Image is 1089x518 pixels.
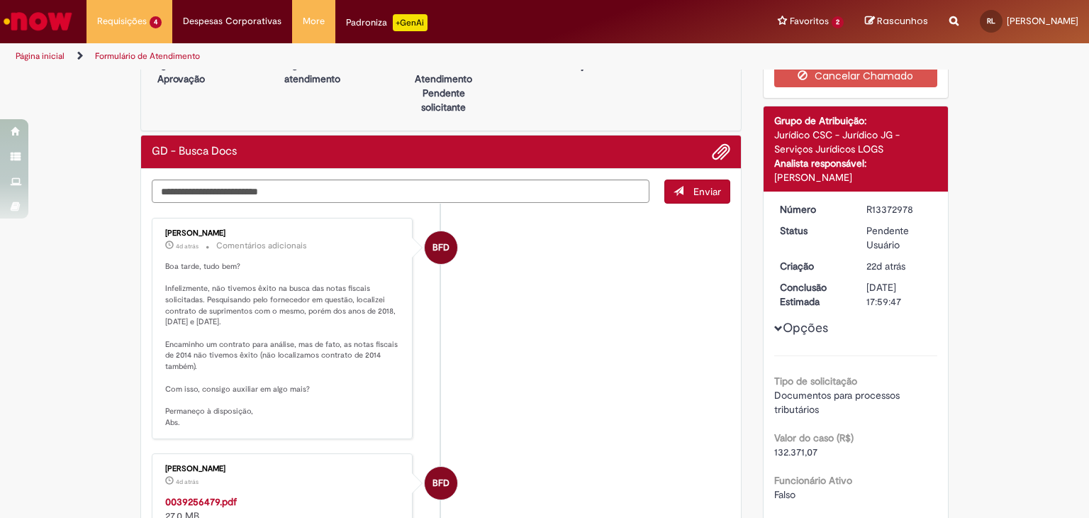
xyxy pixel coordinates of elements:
[165,229,401,238] div: [PERSON_NAME]
[866,259,932,273] div: 07/08/2025 20:17:25
[693,185,721,198] span: Enviar
[165,495,237,508] a: 0039256479.pdf
[409,57,478,86] p: Em Atendimento
[987,16,995,26] span: RL
[866,224,932,252] div: Pendente Usuário
[1007,15,1078,27] span: [PERSON_NAME]
[409,86,478,114] p: Pendente solicitante
[866,202,932,216] div: R13372978
[176,242,199,250] time: 26/08/2025 17:32:10
[95,50,200,62] a: Formulário de Atendimento
[712,143,730,161] button: Adicionar anexos
[769,259,856,273] dt: Criação
[176,478,199,486] span: 4d atrás
[393,14,428,31] p: +GenAi
[216,240,307,252] small: Comentários adicionais
[774,431,854,444] b: Valor do caso (R$)
[774,65,938,87] button: Cancelar Chamado
[97,14,147,28] span: Requisições
[866,280,932,309] div: [DATE] 17:59:47
[866,260,905,272] span: 22d atrás
[432,231,449,265] span: BFD
[346,14,428,31] div: Padroniza
[152,145,237,158] h2: GD - Busca Docs Histórico de tíquete
[774,156,938,170] div: Analista responsável:
[16,50,65,62] a: Página inicial
[769,280,856,309] dt: Conclusão Estimada
[278,57,347,86] p: Aguardando atendimento
[664,180,730,204] button: Enviar
[774,114,938,128] div: Grupo de Atribuição:
[774,488,795,501] span: Falso
[1,7,74,35] img: ServiceNow
[176,242,199,250] span: 4d atrás
[877,14,928,28] span: Rascunhos
[183,14,281,28] span: Despesas Corporativas
[769,224,856,238] dt: Status
[425,467,457,500] div: Beatriz Florio De Jesus
[774,446,817,458] span: 132.371,07
[865,15,928,28] a: Rascunhos
[774,128,938,156] div: Jurídico CSC - Jurídico JG - Serviços Jurídicos LOGS
[11,43,715,70] ul: Trilhas de página
[303,14,325,28] span: More
[152,180,649,204] textarea: Digite sua mensagem aqui...
[176,478,199,486] time: 26/08/2025 17:31:19
[432,466,449,500] span: BFD
[774,170,938,184] div: [PERSON_NAME]
[866,260,905,272] time: 07/08/2025 20:17:25
[790,14,829,28] span: Favoritos
[150,16,162,28] span: 4
[774,474,852,487] b: Funcionário Ativo
[774,389,903,416] span: Documentos para processos tributários
[165,465,401,473] div: [PERSON_NAME]
[425,231,457,264] div: Beatriz Florio De Jesus
[147,57,216,86] p: Aguardando Aprovação
[165,261,401,429] p: Boa tarde, tudo bem? Infelizmente, não tivemos êxito na busca das notas fiscais solicitadas. Pesq...
[832,16,844,28] span: 2
[774,375,857,387] b: Tipo de solicitação
[769,202,856,216] dt: Número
